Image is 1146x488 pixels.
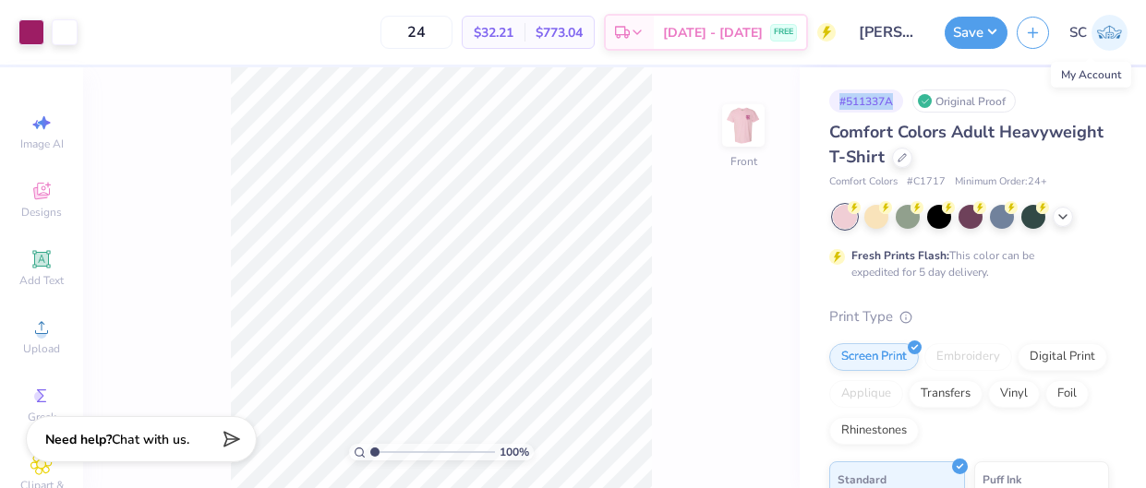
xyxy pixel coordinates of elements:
[988,380,1040,408] div: Vinyl
[1069,22,1087,43] span: SC
[663,23,763,42] span: [DATE] - [DATE]
[536,23,583,42] span: $773.04
[45,431,112,448] strong: Need help?
[500,444,529,460] span: 100 %
[1045,380,1089,408] div: Foil
[730,153,757,170] div: Front
[774,26,793,39] span: FREE
[829,380,903,408] div: Applique
[725,107,762,144] img: Front
[1069,15,1128,51] a: SC
[23,341,60,356] span: Upload
[829,174,898,190] span: Comfort Colors
[1092,15,1128,51] img: Sophia Carpenter
[829,306,1109,327] div: Print Type
[829,343,919,371] div: Screen Print
[907,174,946,190] span: # C1717
[380,16,452,49] input: – –
[474,23,513,42] span: $32.21
[851,248,949,263] strong: Fresh Prints Flash:
[28,410,56,424] span: Greek
[829,89,903,113] div: # 511337A
[851,247,1079,280] div: This color can be expedited for 5 day delivery.
[19,273,64,288] span: Add Text
[20,137,64,151] span: Image AI
[112,431,189,448] span: Chat with us.
[909,380,983,408] div: Transfers
[829,417,919,445] div: Rhinestones
[955,174,1047,190] span: Minimum Order: 24 +
[1018,343,1107,371] div: Digital Print
[912,89,1016,113] div: Original Proof
[945,17,1007,49] button: Save
[21,205,62,220] span: Designs
[829,121,1104,168] span: Comfort Colors Adult Heavyweight T-Shirt
[924,343,1012,371] div: Embroidery
[845,14,935,51] input: Untitled Design
[1051,62,1131,88] div: My Account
